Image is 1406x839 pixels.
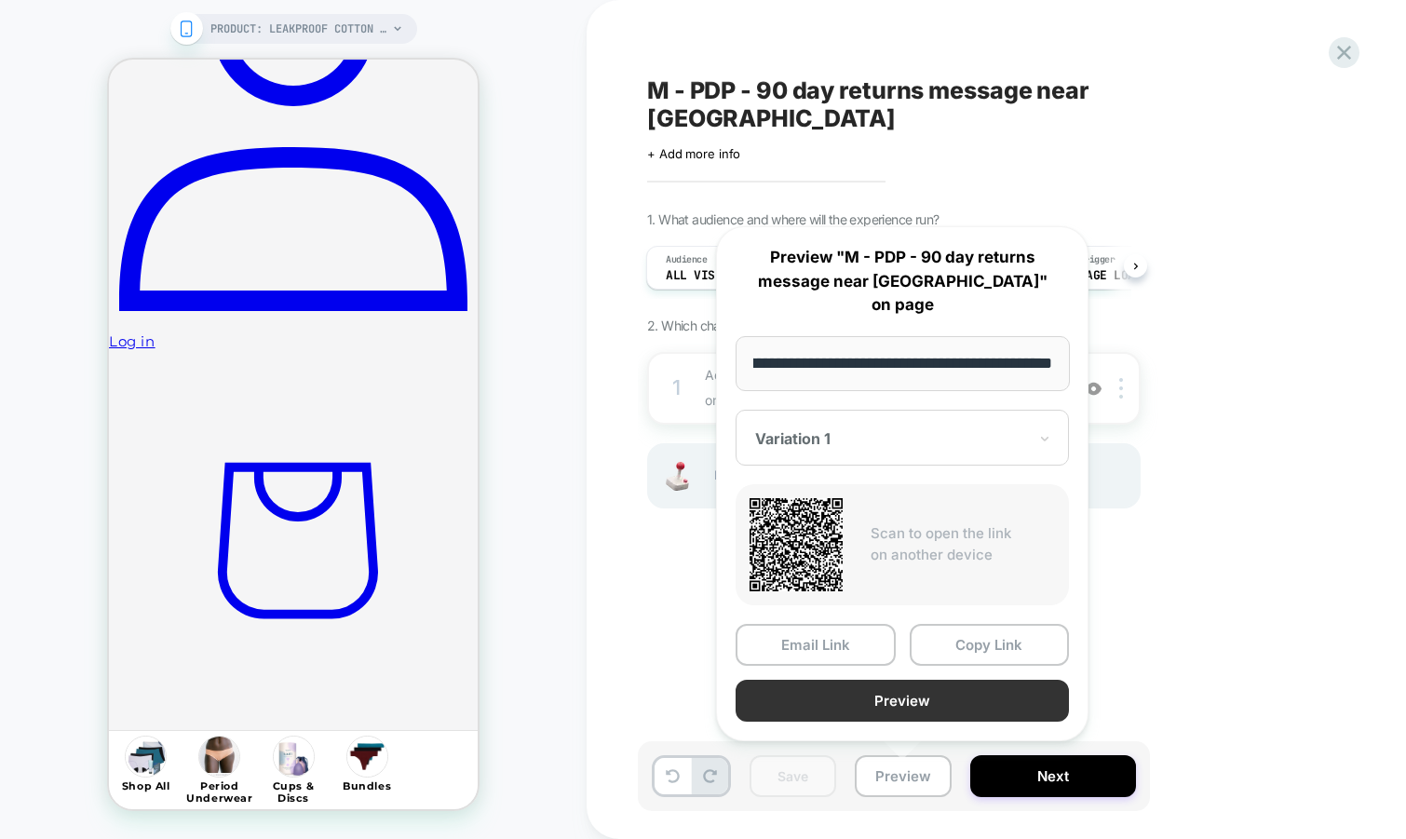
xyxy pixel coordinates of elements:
[74,671,147,750] a: Period Underwear
[647,318,890,333] span: 2. Which changes the experience contains?
[736,624,896,666] button: Email Link
[871,523,1055,565] p: Scan to open the link on another device
[970,755,1136,797] button: Next
[658,462,696,491] img: Joystick
[666,253,708,266] span: Audience
[666,269,750,282] span: All Visitors
[210,14,387,44] span: PRODUCT: Leakproof Cotton Brief [leak proof]
[13,721,61,747] span: Shop All
[76,721,144,747] span: Period Underwear
[14,612,223,680] iframe: Marketing Popup
[234,721,282,747] span: Bundles
[647,146,740,161] span: + Add more info
[647,76,1327,132] span: M - PDP - 90 day returns message near [GEOGRAPHIC_DATA]
[1119,378,1123,399] img: close
[910,624,1070,666] button: Copy Link
[1078,269,1142,282] span: Page Load
[855,755,952,797] button: Preview
[668,370,686,407] div: 1
[88,70,206,101] button: Submit Modal Form
[222,671,295,750] a: Bundles
[147,671,221,750] a: Cups & Discs
[150,721,218,747] span: Cups & Discs
[736,246,1069,318] p: Preview "M - PDP - 90 day returns message near [GEOGRAPHIC_DATA]" on page
[647,211,939,227] span: 1. What audience and where will the experience run?
[750,755,836,797] button: Save
[736,680,1069,722] button: Preview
